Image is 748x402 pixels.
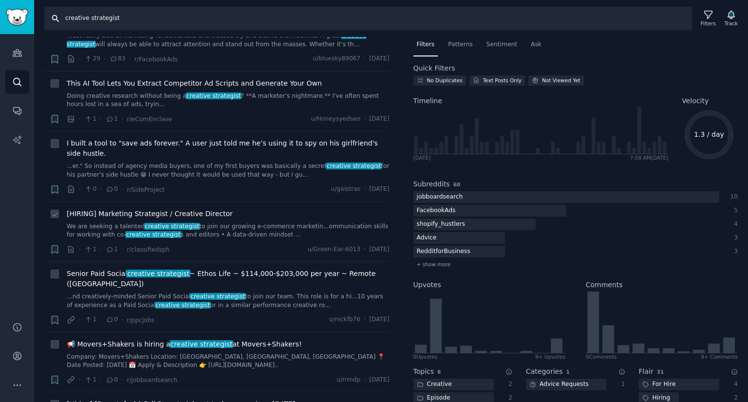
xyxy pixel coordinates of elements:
span: 1 [566,369,569,375]
span: r/SideProject [127,186,165,193]
div: 4 [729,380,738,389]
span: Filters [417,40,435,49]
span: u/Green-Ear-6013 [308,245,361,254]
h2: Subreddits [413,179,450,189]
span: 1 [84,376,96,384]
div: 2 [504,380,513,389]
a: I built a tool to "save ads forever." A user just told me he’s using it to spy on his girlfriend'... [67,138,390,159]
span: 1 [106,115,118,124]
span: u/Honeysyedseo [311,115,361,124]
a: ...er." So instead of agency media buyers, one of my first buyers was basically a secretcreative ... [67,162,390,179]
div: 9+ Comments [701,353,738,360]
div: 9+ Upvotes [535,353,565,360]
div: RedditforBusiness [413,246,474,258]
div: Not Viewed Yet [542,77,580,84]
span: creative strategist [144,223,200,230]
span: u/gaistras [331,185,360,194]
span: 83 [110,55,126,63]
span: 0 [106,315,118,324]
span: Velocity [682,96,709,106]
a: 📢 Movers+Shakers is hiring acreative strategistat Movers+Shakers! [67,339,302,349]
span: creative strategist [190,293,246,300]
span: creative strategist [67,32,366,48]
span: r/classifiedsph [127,246,169,253]
div: 3 [729,247,738,256]
span: · [79,315,81,325]
h2: Flair [639,366,654,377]
span: · [79,184,81,195]
a: [HIRING] Marketing Strategist / Creative Director [67,209,233,219]
div: Filters [701,20,716,27]
span: · [129,54,131,64]
span: [DATE] [369,245,389,254]
button: Track [721,8,741,29]
span: creative strategist [125,231,181,238]
div: No Duplicates [427,77,463,84]
a: ...ust really bad at marketing fundamentals and instead try and blame the machine. A greatcreativ... [67,32,390,49]
span: [DATE] [369,315,389,324]
span: 29 [84,55,100,63]
span: This AI Tool Lets You Extract Competitor Ad Scripts and Generate Your Own [67,78,322,89]
span: 1 [106,245,118,254]
img: GummySearch logo [6,9,28,26]
span: · [79,375,81,385]
span: · [100,315,102,325]
span: Ask [531,40,542,49]
span: · [79,54,81,64]
div: Track [725,20,738,27]
span: 1 [84,315,96,324]
span: r/ppcjobs [127,317,154,324]
span: · [364,55,366,63]
div: 5 [729,206,738,215]
div: jobboardsearch [413,191,467,203]
span: Senior Paid Social ~ Ethos Life ~ $114,000-$203,000 per year ~ Remote ([GEOGRAPHIC_DATA]) [67,269,390,289]
span: · [121,315,123,325]
span: 1 [84,115,96,124]
div: 0 Upvote s [413,353,438,360]
span: · [364,115,366,124]
span: · [79,244,81,255]
span: 6 [437,369,441,375]
div: 3 [729,234,738,242]
span: creative strategist [326,163,382,169]
a: Doing creative research without being acreative strategist? **A marketer's nightmare.** I've ofte... [67,92,390,109]
div: Text Posts Only [483,77,522,84]
span: · [121,375,123,385]
a: Senior Paid Socialcreative strategist~ Ethos Life ~ $114,000-$203,000 per year ~ Remote ([GEOGRAP... [67,269,390,289]
span: · [121,244,123,255]
h2: Topics [413,366,434,377]
div: 7:58 AM [DATE] [630,154,669,161]
span: · [100,375,102,385]
div: Advice Requests [526,379,592,391]
span: Patterns [448,40,472,49]
div: shopify_hustlers [413,219,468,231]
span: · [364,315,366,324]
span: creative strategist [169,340,233,348]
span: creative strategist [155,302,211,309]
div: 4 [729,220,738,229]
span: [DATE] [369,376,389,384]
span: [DATE] [369,55,389,63]
span: · [100,184,102,195]
div: FacebookAds [413,205,459,217]
span: · [121,184,123,195]
span: [DATE] [369,115,389,124]
span: 📢 Movers+Shakers is hiring a at Movers+Shakers! [67,339,302,349]
text: 1.3 / day [694,130,724,138]
a: Company: Movers+Shakers Location: [GEOGRAPHIC_DATA], [GEOGRAPHIC_DATA], [GEOGRAPHIC_DATA] 📍 Date ... [67,353,390,370]
span: r/eComEnclave [127,116,172,123]
span: · [364,376,366,384]
div: For Hire [639,379,679,391]
span: 0 [106,376,118,384]
span: Sentiment [486,40,517,49]
a: We are seeking a talentedcreative strategistto join our growing e-commerce marketin...ommunicatio... [67,222,390,239]
h2: Categories [526,366,562,377]
span: 31 [657,369,664,375]
div: 10 [729,193,738,201]
span: r/jobboardsearch [127,377,177,384]
h2: Comments [586,280,623,290]
span: [DATE] [369,185,389,194]
span: · [104,54,106,64]
span: · [364,185,366,194]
